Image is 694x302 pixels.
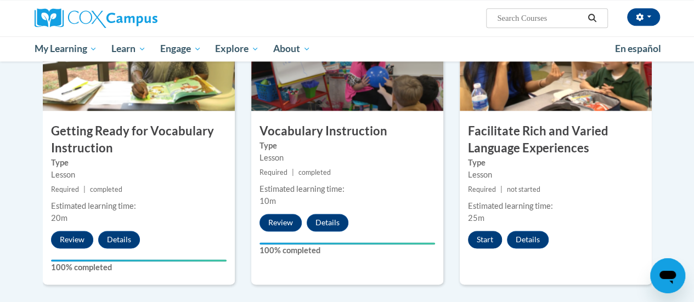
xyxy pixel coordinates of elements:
div: Your progress [259,242,435,244]
span: | [500,185,503,193]
span: Learn [111,42,146,55]
div: Estimated learning time: [259,183,435,195]
h3: Getting Ready for Vocabulary Instruction [43,123,235,157]
span: 10m [259,196,276,206]
button: Details [98,231,140,248]
div: Main menu [26,36,668,61]
button: Search [584,12,600,25]
span: | [292,168,294,176]
div: Lesson [51,169,227,181]
label: Type [51,157,227,169]
span: 25m [468,213,484,223]
span: About [273,42,311,55]
label: Type [259,140,435,152]
a: About [266,36,318,61]
label: 100% completed [259,244,435,257]
div: Estimated learning time: [51,200,227,212]
button: Start [468,231,502,248]
span: Engage [160,42,201,55]
h3: Vocabulary Instruction [251,123,443,140]
label: 100% completed [51,261,227,273]
div: Lesson [468,169,644,181]
a: Explore [208,36,266,61]
a: My Learning [27,36,105,61]
div: Estimated learning time: [468,200,644,212]
button: Details [307,214,348,231]
div: Lesson [259,152,435,164]
a: En español [608,37,668,60]
span: completed [298,168,331,176]
label: Type [468,157,644,169]
div: Your progress [51,259,227,261]
button: Review [51,231,93,248]
span: completed [90,185,122,193]
span: not started [507,185,540,193]
h3: Facilitate Rich and Varied Language Experiences [460,123,652,157]
a: Learn [104,36,153,61]
a: Engage [153,36,208,61]
span: Explore [215,42,259,55]
iframe: Button to launch messaging window [650,258,685,293]
span: Required [468,185,496,193]
a: Cox Campus [35,8,232,28]
span: En español [615,43,661,54]
button: Details [507,231,549,248]
button: Account Settings [627,8,660,26]
span: Required [259,168,287,176]
span: Required [51,185,79,193]
span: | [83,185,86,193]
img: Cox Campus [35,8,157,28]
button: Review [259,214,302,231]
input: Search Courses [496,12,584,25]
span: 20m [51,213,67,223]
span: My Learning [34,42,97,55]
